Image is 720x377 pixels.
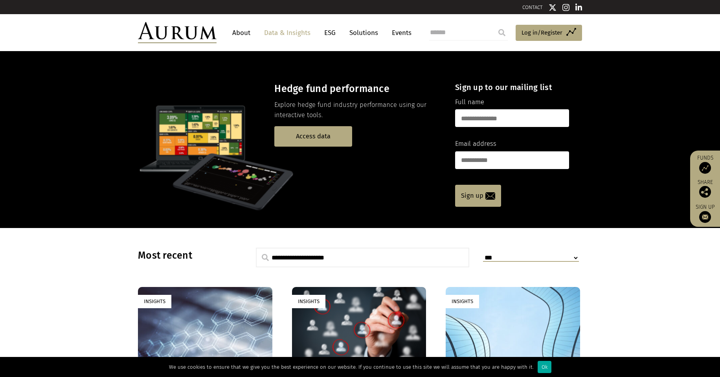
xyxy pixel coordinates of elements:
div: Share [694,180,716,198]
a: Funds [694,154,716,174]
img: Share this post [699,186,711,198]
img: Linkedin icon [575,4,582,11]
h3: Hedge fund performance [274,83,441,95]
label: Email address [455,139,496,149]
a: Log in/Register [516,25,582,41]
a: ESG [320,26,340,40]
a: Sign up [455,185,501,207]
img: Twitter icon [549,4,557,11]
img: email-icon [485,192,495,200]
span: Log in/Register [522,28,562,37]
img: Aurum [138,22,217,43]
a: Access data [274,126,352,146]
h4: Sign up to our mailing list [455,83,569,92]
p: Explore hedge fund industry performance using our interactive tools. [274,100,441,121]
div: Insights [446,295,479,308]
img: Access Funds [699,162,711,174]
img: search.svg [262,254,269,261]
div: Insights [292,295,325,308]
h3: Most recent [138,250,236,261]
a: About [228,26,254,40]
div: Ok [538,361,551,373]
a: Solutions [345,26,382,40]
a: CONTACT [522,4,543,10]
a: Data & Insights [260,26,314,40]
img: Instagram icon [562,4,569,11]
input: Submit [494,25,510,40]
a: Events [388,26,411,40]
div: Insights [138,295,171,308]
a: Sign up [694,204,716,223]
img: Sign up to our newsletter [699,211,711,223]
label: Full name [455,97,484,107]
